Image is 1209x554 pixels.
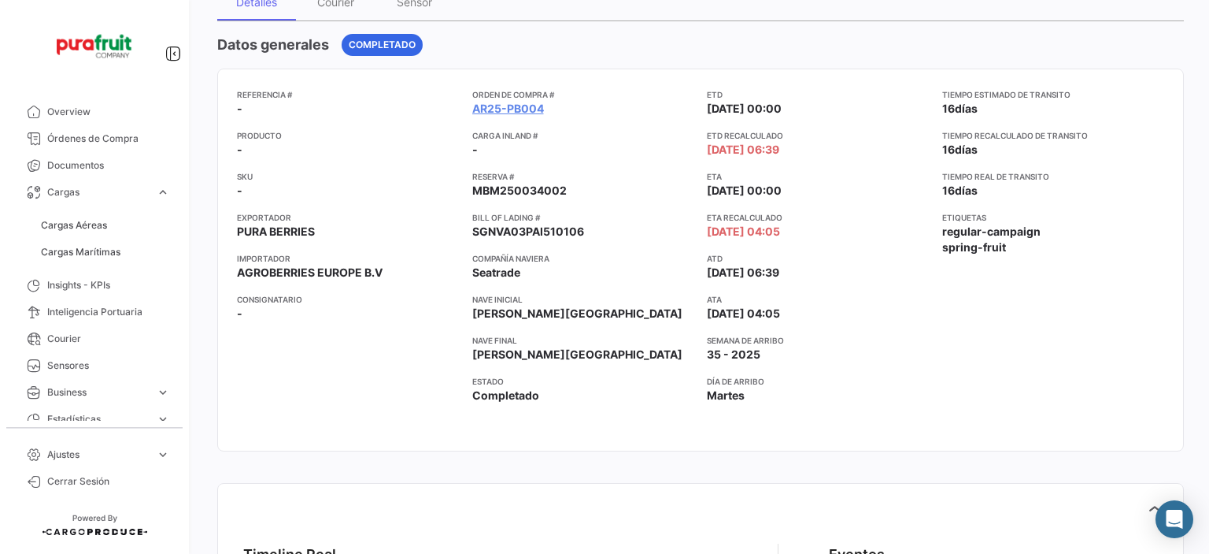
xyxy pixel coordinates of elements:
app-card-info-title: Carga inland # [472,129,695,142]
span: [DATE] 04:05 [707,306,780,322]
app-card-info-title: ATA [707,293,930,306]
span: Estadísticas [47,412,150,426]
span: Overview [47,105,170,119]
span: [DATE] 04:05 [707,224,780,240]
span: - [237,101,242,117]
a: Sensores [13,352,176,379]
app-card-info-title: Exportador [237,211,460,224]
a: Órdenes de Compra [13,125,176,152]
app-card-info-title: Orden de Compra # [472,88,695,101]
app-card-info-title: Bill of Lading # [472,211,695,224]
span: Cargas Aéreas [41,218,107,232]
app-card-info-title: Tiempo real de transito [942,170,1165,183]
span: 16 [942,102,955,115]
span: Ajustes [47,448,150,462]
span: - [237,306,242,322]
a: Overview [13,99,176,125]
a: AR25-PB004 [472,101,544,117]
app-card-info-title: ETA [707,170,930,183]
div: Abrir Intercom Messenger [1155,500,1193,538]
app-card-info-title: Tiempo recalculado de transito [942,129,1165,142]
span: Órdenes de Compra [47,132,170,146]
app-card-info-title: Referencia # [237,88,460,101]
span: Sensores [47,359,170,373]
span: Inteligencia Portuaria [47,305,170,319]
span: [DATE] 00:00 [707,101,782,117]
span: SGNVA03PAI510106 [472,224,584,240]
span: - [237,183,242,199]
app-card-info-title: Nave inicial [472,293,695,306]
span: expand_more [156,385,170,400]
span: días [955,143,978,156]
a: Documentos [13,152,176,179]
span: Cerrar Sesión [47,474,170,489]
app-card-info-title: ETD [707,88,930,101]
span: días [955,184,978,197]
span: PURA BERRIES [237,224,315,240]
span: spring-fruit [942,240,1006,255]
span: [PERSON_NAME][GEOGRAPHIC_DATA] [472,347,682,363]
span: - [472,142,478,158]
span: Business [47,385,150,400]
span: expand_more [156,412,170,426]
app-card-info-title: SKU [237,170,460,183]
span: 16 [942,143,955,156]
span: [DATE] 06:39 [707,265,779,281]
a: Cargas Aéreas [35,214,176,237]
app-card-info-title: Día de Arribo [707,375,930,388]
app-card-info-title: ETA Recalculado [707,211,930,224]
span: días [955,102,978,115]
span: 35 - 2025 [707,347,760,363]
app-card-info-title: Estado [472,375,695,388]
span: AGROBERRIES EUROPE B.V [237,265,383,281]
a: Cargas Marítimas [35,240,176,264]
span: Completado [472,388,539,403]
a: Inteligencia Portuaria [13,299,176,325]
span: MBM250034002 [472,183,567,199]
app-card-info-title: Importador [237,252,460,265]
app-card-info-title: ATD [707,252,930,265]
app-card-info-title: Consignatario [237,293,460,306]
a: Courier [13,325,176,352]
app-card-info-title: Reserva # [472,170,695,183]
span: Insights - KPIs [47,278,170,292]
span: Martes [707,388,745,403]
span: Completado [349,38,416,52]
span: - [237,142,242,158]
span: Courier [47,332,170,346]
app-card-info-title: Producto [237,129,460,142]
span: regular-campaign [942,224,1041,240]
app-card-info-title: Tiempo estimado de transito [942,88,1165,101]
app-card-info-title: Compañía naviera [472,252,695,265]
span: 16 [942,184,955,197]
span: Documentos [47,158,170,173]
span: [PERSON_NAME][GEOGRAPHIC_DATA] [472,306,682,322]
span: [DATE] 06:39 [707,142,779,158]
span: [DATE] 00:00 [707,183,782,199]
app-card-info-title: ETD Recalculado [707,129,930,142]
app-card-info-title: Nave final [472,334,695,347]
img: Logo+PuraFruit.png [55,19,134,73]
span: Cargas [47,185,150,199]
span: expand_more [156,448,170,462]
span: Seatrade [472,265,520,281]
a: Insights - KPIs [13,272,176,299]
span: Cargas Marítimas [41,245,120,259]
app-card-info-title: Semana de Arribo [707,334,930,347]
span: expand_more [156,185,170,199]
app-card-info-title: Etiquetas [942,211,1165,224]
h4: Datos generales [217,34,329,56]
